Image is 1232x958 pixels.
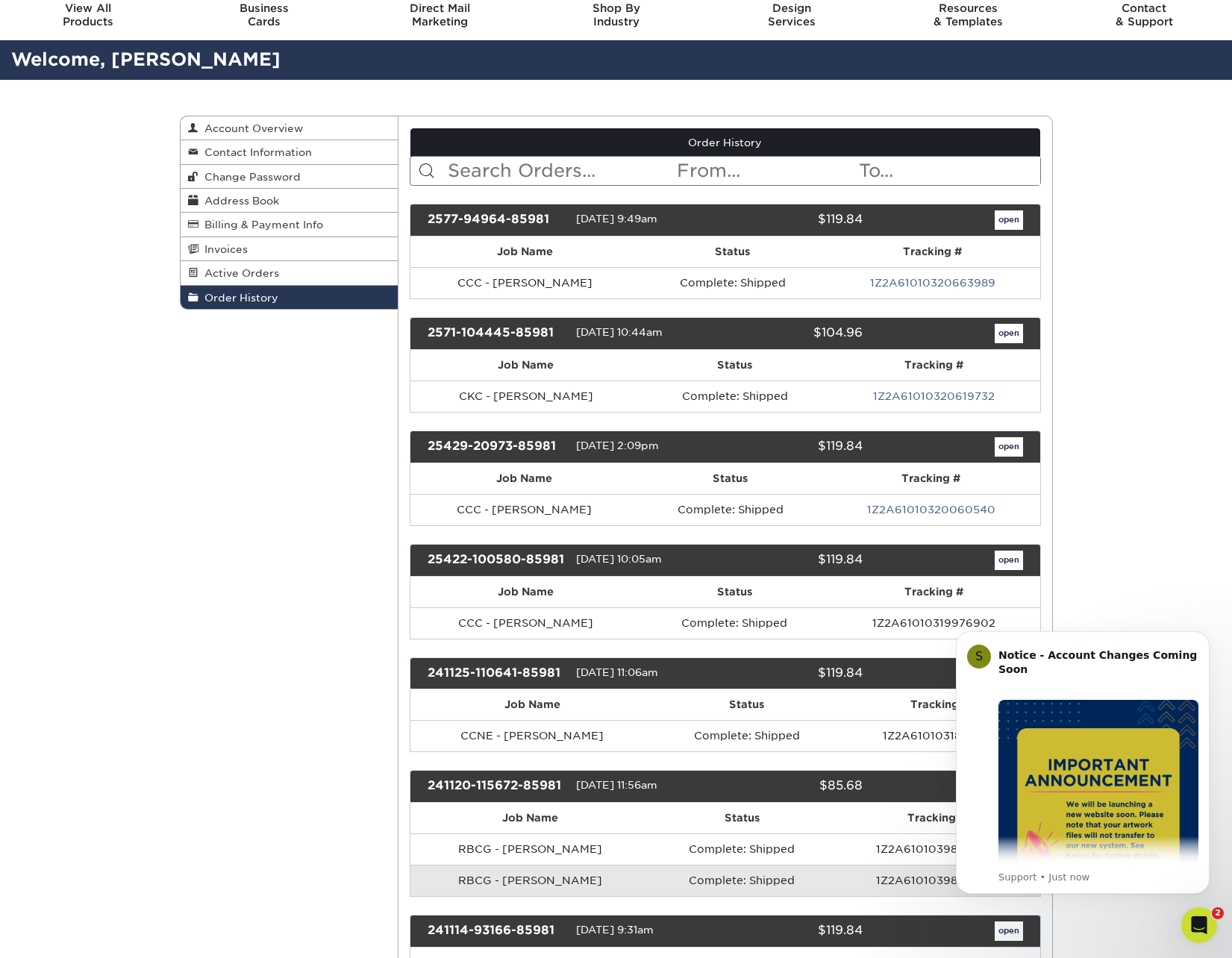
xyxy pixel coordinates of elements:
[576,924,654,936] span: [DATE] 9:31am
[834,833,1040,865] td: 1Z2A61010398052921
[995,551,1023,570] a: open
[651,833,834,865] td: Complete: Shipped
[352,1,528,15] span: Direct Mail
[704,1,880,28] div: Services
[198,219,323,231] span: Billing & Payment Info
[4,912,127,953] iframe: Google Customer Reviews
[867,504,995,516] a: 1Z2A61010320060540
[828,577,1040,607] th: Tracking #
[352,1,528,28] div: Marketing
[714,551,874,570] div: $119.84
[528,1,704,28] div: Industry
[880,1,1056,28] div: & Templates
[870,277,995,289] a: 1Z2A61010320663989
[528,1,704,15] span: Shop By
[714,437,874,457] div: $119.84
[641,607,827,639] td: Complete: Shipped
[410,833,651,865] td: RBCG - [PERSON_NAME]
[828,607,1040,639] td: 1Z2A61010319976902
[642,350,829,381] th: Status
[198,267,279,279] span: Active Orders
[828,350,1039,381] th: Tracking #
[198,243,248,255] span: Invoices
[714,664,874,683] div: $119.84
[995,324,1023,343] a: open
[1056,1,1232,28] div: & Support
[410,350,642,381] th: Job Name
[181,140,398,164] a: Contact Information
[873,390,995,402] a: 1Z2A61010320619732
[410,720,654,751] td: CCNE - [PERSON_NAME]
[834,803,1040,833] th: Tracking #
[198,292,278,304] span: Order History
[176,1,352,15] span: Business
[410,381,642,412] td: CKC - [PERSON_NAME]
[840,720,1040,751] td: 1Z2A61010318681213
[641,577,827,607] th: Status
[576,213,657,225] span: [DATE] 9:49am
[1212,907,1224,919] span: 2
[825,237,1040,267] th: Tracking #
[714,921,874,941] div: $119.84
[181,189,398,213] a: Address Book
[995,921,1023,941] a: open
[198,171,301,183] span: Change Password
[576,780,657,792] span: [DATE] 11:56am
[181,237,398,261] a: Invoices
[416,324,576,343] div: 2571-104445-85981
[576,553,662,565] span: [DATE] 10:05am
[642,381,829,412] td: Complete: Shipped
[416,921,576,941] div: 241114-93166-85981
[834,865,1040,896] td: 1Z2A61010398052921
[995,210,1023,230] a: open
[446,157,675,185] input: Search Orders...
[410,803,651,833] th: Job Name
[880,1,1056,15] span: Resources
[714,777,874,796] div: $85.68
[198,146,312,158] span: Contact Information
[822,463,1040,494] th: Tracking #
[576,666,658,678] span: [DATE] 11:06am
[640,237,825,267] th: Status
[410,237,640,267] th: Job Name
[640,267,825,298] td: Complete: Shipped
[1056,1,1232,15] span: Contact
[410,607,641,639] td: CCC - [PERSON_NAME]
[704,1,880,15] span: Design
[416,551,576,570] div: 25422-100580-85981
[638,463,822,494] th: Status
[675,157,857,185] input: From...
[410,128,1040,157] a: Order History
[181,165,398,189] a: Change Password
[410,494,638,525] td: CCC - [PERSON_NAME]
[410,267,640,298] td: CCC - [PERSON_NAME]
[181,261,398,285] a: Active Orders
[416,437,576,457] div: 25429-20973-85981
[654,689,839,720] th: Status
[714,210,874,230] div: $119.84
[714,324,874,343] div: $104.96
[176,1,352,28] div: Cards
[181,213,398,237] a: Billing & Payment Info
[410,463,638,494] th: Job Name
[1181,907,1217,943] iframe: Intercom live chat
[410,577,641,607] th: Job Name
[198,195,279,207] span: Address Book
[857,157,1039,185] input: To...
[416,777,576,796] div: 241120-115672-85981
[410,865,651,896] td: RBCG - [PERSON_NAME]
[995,437,1023,457] a: open
[181,286,398,309] a: Order History
[576,439,659,451] span: [DATE] 2:09pm
[576,326,663,338] span: [DATE] 10:44am
[651,803,834,833] th: Status
[934,609,1232,918] iframe: Intercom notifications message
[416,664,576,683] div: 241125-110641-85981
[840,689,1040,720] th: Tracking #
[416,210,576,230] div: 2577-94964-85981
